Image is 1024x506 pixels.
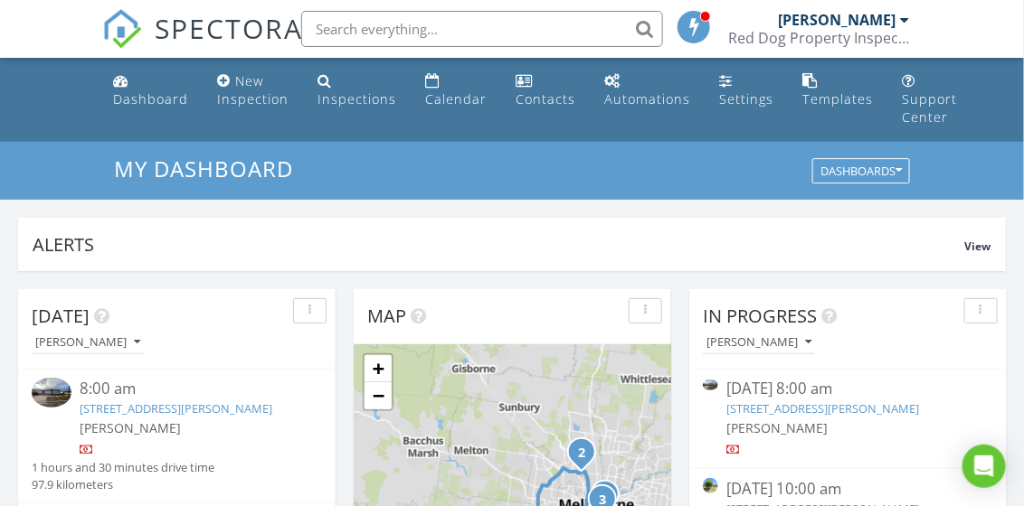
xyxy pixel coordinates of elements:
[32,331,144,355] button: [PERSON_NAME]
[779,11,896,29] div: [PERSON_NAME]
[301,11,663,47] input: Search everything...
[727,478,970,501] div: [DATE] 10:00 am
[81,400,273,417] a: [STREET_ADDRESS][PERSON_NAME]
[802,90,873,108] div: Templates
[965,239,991,254] span: View
[729,29,910,47] div: Red Dog Property Inspections
[902,90,957,126] div: Support Center
[703,478,718,493] img: streetview
[418,65,494,117] a: Calendar
[703,378,993,458] a: [DATE] 8:00 am [STREET_ADDRESS][PERSON_NAME] [PERSON_NAME]
[217,72,289,108] div: New Inspection
[597,65,697,117] a: Automations (Basic)
[425,90,487,108] div: Calendar
[102,24,303,62] a: SPECTORA
[703,331,815,355] button: [PERSON_NAME]
[706,336,811,349] div: [PERSON_NAME]
[703,304,817,328] span: In Progress
[318,90,396,108] div: Inspections
[81,378,299,400] div: 8:00 am
[32,378,322,493] a: 8:00 am [STREET_ADDRESS][PERSON_NAME] [PERSON_NAME] 1 hours and 30 minutes drive time 97.9 kilome...
[516,90,575,108] div: Contacts
[820,165,902,178] div: Dashboards
[727,400,920,417] a: [STREET_ADDRESS][PERSON_NAME]
[727,378,970,400] div: [DATE] 8:00 am
[895,65,964,135] a: Support Center
[582,452,593,463] div: 27 Henshall Rd, Strathmore, VIC 3041
[32,378,71,408] img: 9355489%2Fcover_photos%2Fde29TrSz1VrhEpF4sJPz%2Fsmall.jpg
[102,9,142,49] img: The Best Home Inspection Software - Spectora
[703,379,718,391] img: 9355489%2Fcover_photos%2Fde29TrSz1VrhEpF4sJPz%2Fsmall.jpg
[210,65,296,117] a: New Inspection
[32,476,214,493] div: 97.9 kilometers
[33,232,965,257] div: Alerts
[81,419,182,436] span: [PERSON_NAME]
[114,154,293,183] span: My Dashboard
[367,304,406,328] span: Map
[712,65,781,117] a: Settings
[32,459,214,476] div: 1 hours and 30 minutes drive time
[113,90,188,108] div: Dashboard
[155,9,303,47] span: SPECTORA
[578,447,585,460] i: 2
[812,159,910,184] button: Dashboards
[310,65,403,117] a: Inspections
[35,336,140,349] div: [PERSON_NAME]
[795,65,880,117] a: Templates
[508,65,583,117] a: Contacts
[365,355,392,382] a: Zoom in
[727,419,829,436] span: [PERSON_NAME]
[719,90,773,108] div: Settings
[32,304,90,328] span: [DATE]
[962,445,1006,488] div: Open Intercom Messenger
[604,90,690,108] div: Automations
[365,382,392,409] a: Zoom out
[106,65,195,117] a: Dashboard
